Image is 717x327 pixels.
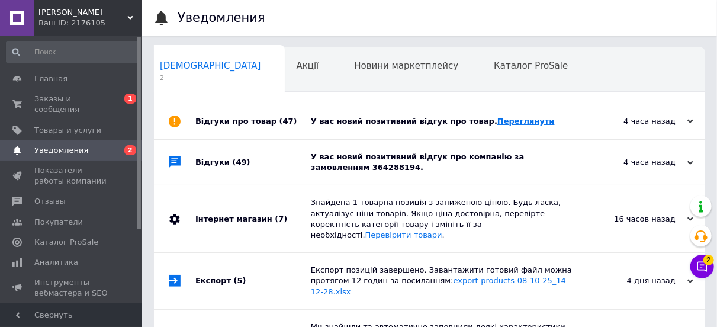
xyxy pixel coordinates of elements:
[195,104,311,139] div: Відгуки про товар
[690,255,714,278] button: Чат с покупателем2
[575,116,693,127] div: 4 часа назад
[34,145,88,156] span: Уведомления
[178,11,265,25] h1: Уведомления
[34,237,98,248] span: Каталог ProSale
[234,276,246,285] span: (5)
[275,214,287,223] span: (7)
[497,117,555,126] a: Переглянути
[124,94,136,104] span: 1
[38,7,127,18] span: Маркет Плюс
[311,116,575,127] div: У вас новий позитивний відгук про товар.
[297,60,319,71] span: Акції
[494,60,568,71] span: Каталог ProSale
[6,41,140,63] input: Поиск
[575,214,693,225] div: 16 часов назад
[354,60,458,71] span: Новини маркетплейсу
[160,60,261,71] span: [DEMOGRAPHIC_DATA]
[34,125,101,136] span: Товары и услуги
[34,257,78,268] span: Аналитика
[160,73,261,82] span: 2
[34,94,110,115] span: Заказы и сообщения
[195,140,311,185] div: Відгуки
[311,197,575,241] div: Знайдена 1 товарна позиція з заниженою ціною. Будь ласка, актуалізує ціни товарів. Якщо ціна дост...
[34,165,110,187] span: Показатели работы компании
[311,152,575,173] div: У вас новий позитивний відгук про компанію за замовленням 364288194.
[311,265,575,297] div: Експорт позицій завершено. Завантажити готовий файл можна протягом 12 годин за посиланням:
[38,18,142,28] div: Ваш ID: 2176105
[34,196,66,207] span: Отзывы
[575,157,693,168] div: 4 часа назад
[279,117,297,126] span: (47)
[195,185,311,252] div: Інтернет магазин
[195,253,311,309] div: Експорт
[124,145,136,155] span: 2
[575,275,693,286] div: 4 дня назад
[703,255,714,265] span: 2
[311,276,569,296] a: export-products-08-10-25_14-12-28.xlsx
[233,158,250,166] span: (49)
[34,217,83,227] span: Покупатели
[365,230,442,239] a: Перевірити товари
[34,73,67,84] span: Главная
[34,277,110,299] span: Инструменты вебмастера и SEO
